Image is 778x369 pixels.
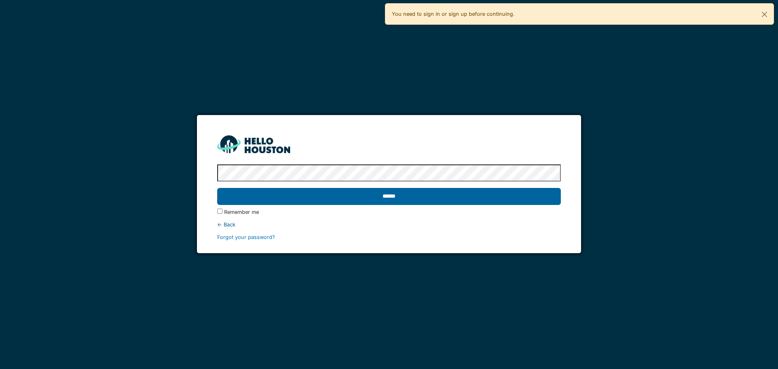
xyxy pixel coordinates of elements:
a: Forgot your password? [217,234,275,240]
button: Close [755,4,774,25]
img: HH_line-BYnF2_Hg.png [217,135,290,153]
label: Remember me [224,208,259,216]
div: You need to sign in or sign up before continuing. [385,3,774,25]
div: ← Back [217,221,560,228]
